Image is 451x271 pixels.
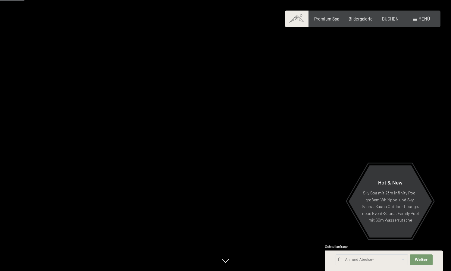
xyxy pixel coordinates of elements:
a: BUCHEN [382,16,399,21]
a: Hot & New Sky Spa mit 23m Infinity Pool, großem Whirlpool und Sky-Sauna, Sauna Outdoor Lounge, ne... [348,165,432,238]
span: Hot & New [378,179,402,186]
span: Weiter [415,257,428,262]
span: Menü [418,16,430,21]
p: Sky Spa mit 23m Infinity Pool, großem Whirlpool und Sky-Sauna, Sauna Outdoor Lounge, neue Event-S... [362,190,419,224]
a: Premium Spa [314,16,339,21]
span: Schnellanfrage [325,244,348,248]
a: Bildergalerie [349,16,373,21]
button: Weiter [410,254,433,265]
